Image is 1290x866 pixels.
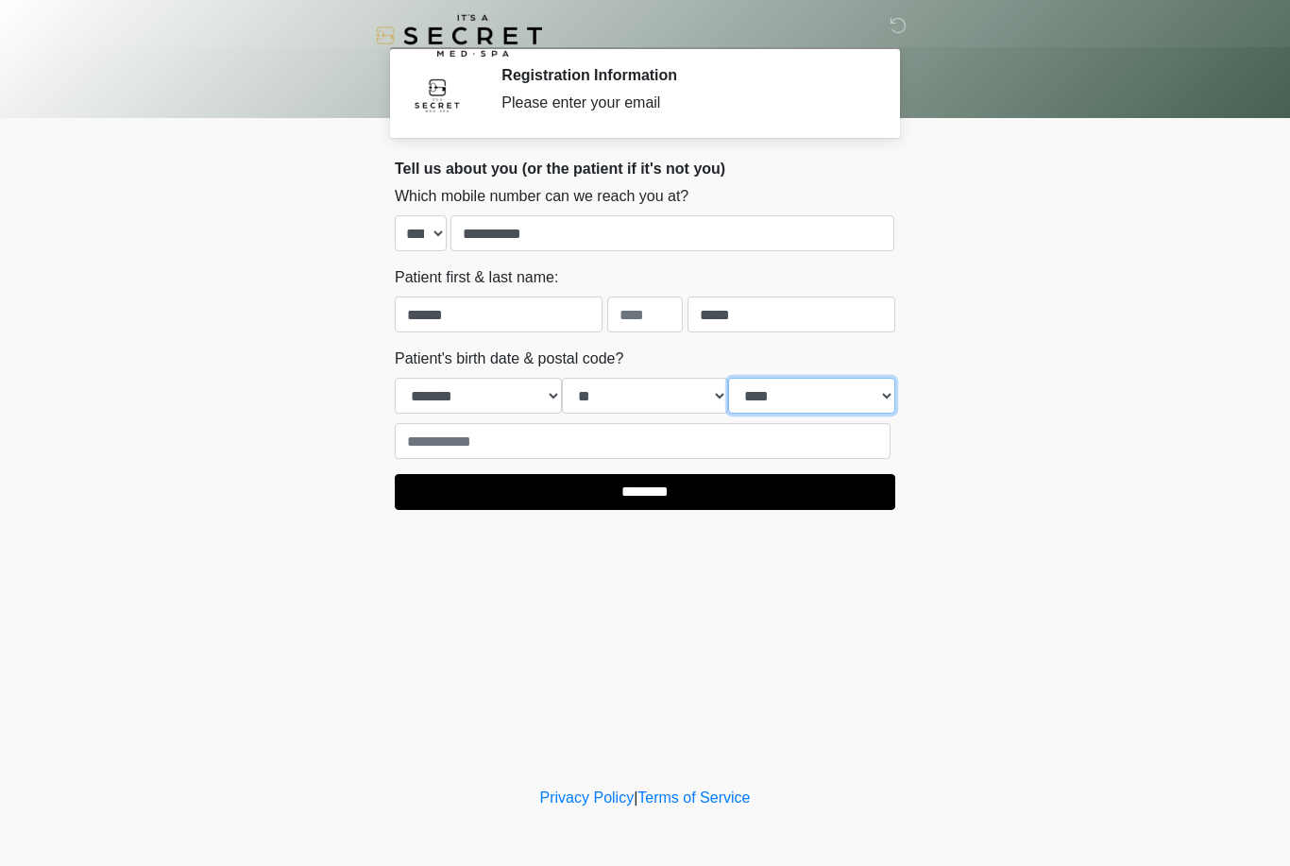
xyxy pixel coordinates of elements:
a: Privacy Policy [540,790,635,806]
a: | [634,790,637,806]
h2: Tell us about you (or the patient if it's not you) [395,160,895,178]
img: It's A Secret Med Spa Logo [376,14,542,57]
label: Patient's birth date & postal code? [395,348,623,370]
h2: Registration Information [501,66,867,84]
label: Patient first & last name: [395,266,558,289]
label: Which mobile number can we reach you at? [395,185,688,208]
div: Please enter your email [501,92,867,114]
a: Terms of Service [637,790,750,806]
img: Agent Avatar [409,66,466,123]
